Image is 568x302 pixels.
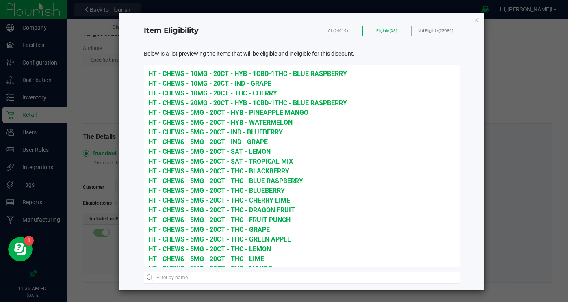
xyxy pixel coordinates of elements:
iframe: Resource center unread badge [24,236,34,246]
span: HT - CHEWS - 5MG - 20CT - SAT - LEMON [148,148,271,155]
span: HT - CHEWS - 5MG - 20CT - THC - MANGO [148,265,273,272]
span: HT - CHEWS - 5MG - 20CT - IND - GRAPE [148,138,268,146]
input: Filter by name [144,272,460,284]
span: HT - CHEWS - 5MG - 20CT - THC - BLACKBERRY [148,167,289,175]
span: HT - CHEWS - 5MG - 20CT - HYB - WATERMELON [148,119,293,126]
span: Not Eligible (23986) [418,28,453,33]
span: HT - CHEWS - 10MG - 20CT - THC - CHERRY [148,89,277,97]
h4: Item Eligibility [144,26,460,36]
span: HT - CHEWS - 5MG - 20CT - THC - GRAPE [148,226,270,233]
iframe: Resource center [8,237,33,261]
span: HT - CHEWS - 5MG - 20CT - SAT - TROPICAL MIX [148,157,293,165]
span: Eligible (33) [376,28,397,33]
span: HT - CHEWS - 5MG - 20CT - HYB - PINEAPPLE MANGO [148,109,308,116]
span: HT - CHEWS - 5MG - 20CT - THC - LIME [148,255,264,263]
span: HT - CHEWS - 10MG - 20CT - HYB - 1CBD-1THC - BLUE RASPBERRY [148,70,347,78]
inline-svg: Search [147,274,153,281]
div: Below is a list previewing the items that will be eligible and ineligible for this discount. [144,50,460,65]
span: HT - CHEWS - 5MG - 20CT - THC - GREEN APPLE [148,235,291,243]
span: HT - CHEWS - 5MG - 20CT - THC - BLUEBERRY [148,187,285,194]
span: HT - CHEWS - 20MG - 20CT - HYB - 1CBD-1THC - BLUE RASPBERRY [148,99,347,107]
span: HT - CHEWS - 5MG - 20CT - THC - DRAGON FRUIT [148,206,295,214]
span: HT - CHEWS - 5MG - 20CT - IND - BLUEBERRY [148,128,283,136]
span: HT - CHEWS - 10MG - 20CT - IND - GRAPE [148,80,271,87]
span: All (24019) [328,28,348,33]
span: HT - CHEWS - 5MG - 20CT - THC - LEMON [148,245,271,253]
span: HT - CHEWS - 5MG - 20CT - THC - BLUE RASPBERRY [148,177,303,185]
span: HT - CHEWS - 5MG - 20CT - THC - CHERRY LIME [148,196,290,204]
span: HT - CHEWS - 5MG - 20CT - THC - FRUIT PUNCH [148,216,291,224]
